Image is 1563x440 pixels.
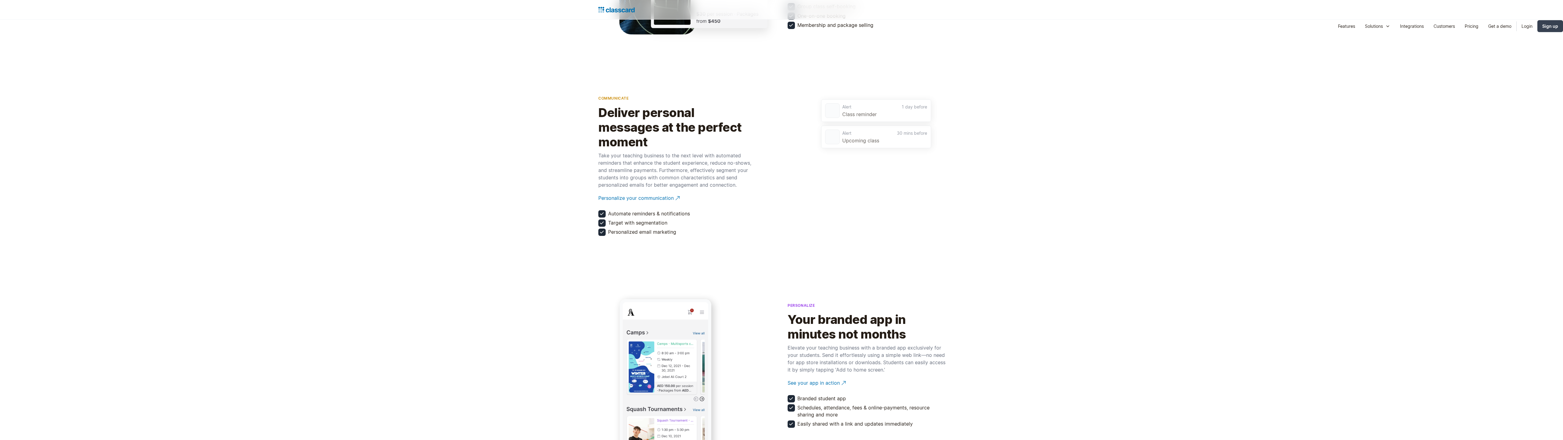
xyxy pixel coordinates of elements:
[1537,20,1563,32] a: Sign up
[1517,19,1537,33] a: Login
[1460,19,1483,33] a: Pricing
[1483,19,1516,33] a: Get a demo
[1360,19,1395,33] div: Solutions
[1542,23,1558,29] div: Sign up
[1395,19,1429,33] a: Integrations
[1429,19,1460,33] a: Customers
[1333,19,1360,33] a: Features
[1365,23,1383,29] div: Solutions
[598,5,635,14] a: Logo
